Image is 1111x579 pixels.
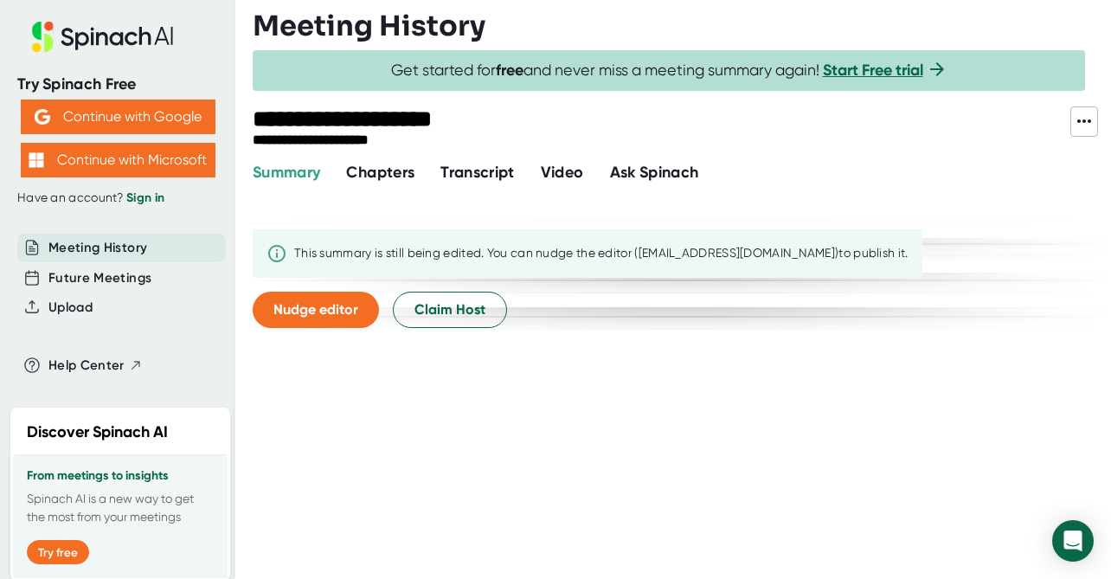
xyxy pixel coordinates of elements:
h2: Discover Spinach AI [27,421,168,444]
div: Open Intercom Messenger [1052,520,1094,562]
a: Start Free trial [823,61,923,80]
button: Summary [253,161,320,184]
span: Claim Host [414,299,485,320]
span: Transcript [440,163,515,182]
button: Help Center [48,356,143,376]
button: Continue with Microsoft [21,143,215,177]
button: Transcript [440,161,515,184]
button: Try free [27,540,89,564]
img: Aehbyd4JwY73AAAAAElFTkSuQmCC [35,109,50,125]
span: Help Center [48,356,125,376]
span: Chapters [346,163,414,182]
div: Try Spinach Free [17,74,218,94]
a: Sign in [126,190,164,205]
button: Ask Spinach [610,161,699,184]
div: Have an account? [17,190,218,206]
span: Ask Spinach [610,163,699,182]
h3: Meeting History [253,10,485,42]
span: Video [541,163,584,182]
h3: From meetings to insights [27,469,214,483]
button: Video [541,161,584,184]
div: This summary is still being edited. You can nudge the editor ([EMAIL_ADDRESS][DOMAIN_NAME]) to pu... [294,246,909,261]
p: Spinach AI is a new way to get the most from your meetings [27,490,214,526]
span: Get started for and never miss a meeting summary again! [391,61,947,80]
span: Summary [253,163,320,182]
span: Nudge editor [273,301,358,318]
b: free [496,61,523,80]
button: Chapters [346,161,414,184]
button: Claim Host [393,292,507,328]
button: Upload [48,298,93,318]
button: Nudge editor [253,292,379,328]
button: Meeting History [48,238,147,258]
button: Future Meetings [48,268,151,288]
button: Continue with Google [21,100,215,134]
